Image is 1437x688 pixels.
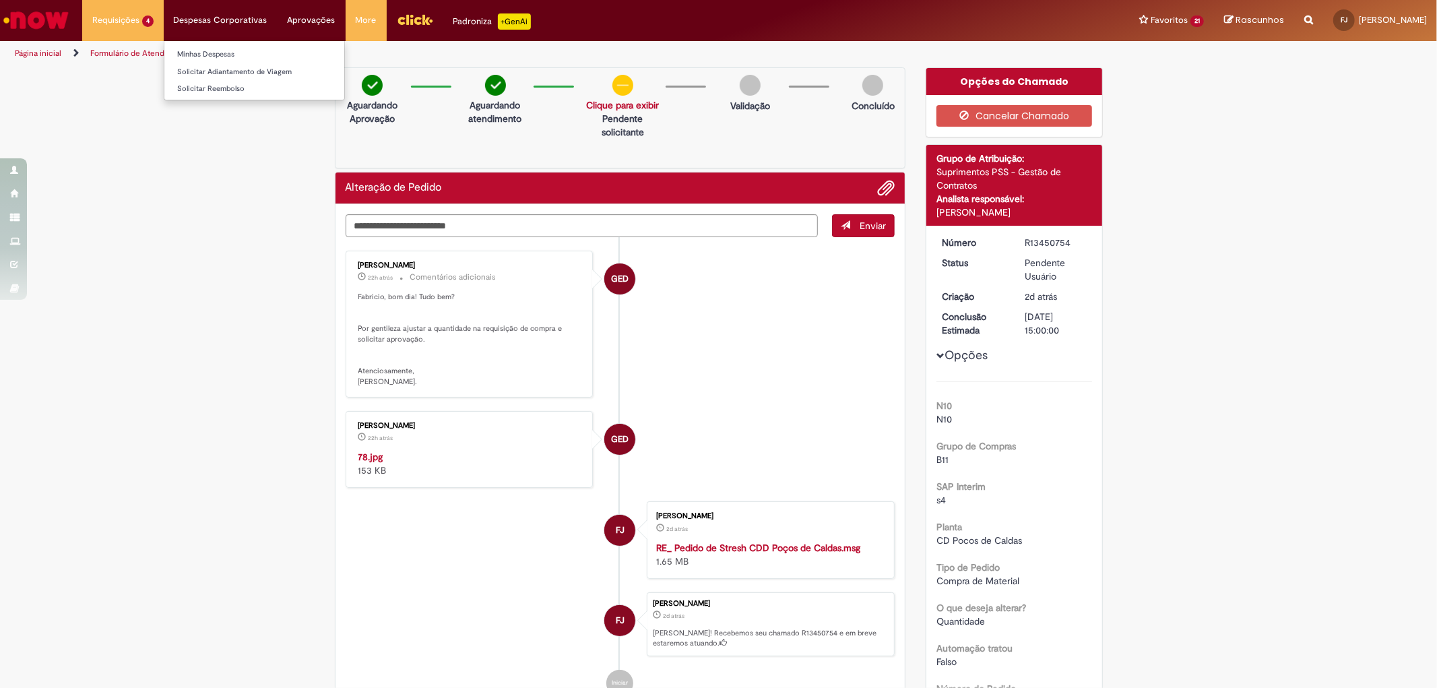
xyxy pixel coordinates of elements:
[611,423,629,456] span: GED
[369,274,393,282] time: 28/08/2025 10:35:32
[936,602,1026,614] b: O que deseja alterar?
[604,515,635,546] div: Fabricio De Carvalho Jeronimo
[862,75,883,96] img: img-circle-grey.png
[936,534,1022,546] span: CD Pocos de Caldas
[1236,13,1284,26] span: Rascunhos
[936,165,1092,192] div: Suprimentos PSS - Gestão de Contratos
[604,605,635,636] div: Fabricio De Carvalho Jeronimo
[174,13,267,27] span: Despesas Corporativas
[1025,256,1087,283] div: Pendente Usuário
[346,182,442,194] h2: Alteração de Pedido Histórico de tíquete
[616,604,625,637] span: FJ
[653,628,887,649] p: [PERSON_NAME]! Recebemos seu chamado R13450754 e em breve estaremos atuando.
[656,541,881,568] div: 1.65 MB
[932,310,1015,337] dt: Conclusão Estimada
[936,521,962,533] b: Planta
[932,236,1015,249] dt: Número
[936,561,1000,573] b: Tipo de Pedido
[142,15,154,27] span: 4
[877,179,895,197] button: Adicionar anexos
[164,82,344,96] a: Solicitar Reembolso
[936,440,1016,452] b: Grupo de Compras
[666,525,688,533] span: 2d atrás
[410,272,497,283] small: Comentários adicionais
[1025,290,1087,303] div: 27/08/2025 08:36:20
[341,98,404,125] p: Aguardando Aprovação
[616,514,625,546] span: FJ
[1341,15,1347,24] span: FJ
[666,525,688,533] time: 27/08/2025 08:35:30
[1025,290,1057,303] time: 27/08/2025 08:36:20
[1025,310,1087,337] div: [DATE] 15:00:00
[936,615,985,627] span: Quantidade
[936,152,1092,165] div: Grupo de Atribuição:
[92,13,139,27] span: Requisições
[358,261,583,270] div: [PERSON_NAME]
[663,612,684,620] span: 2d atrás
[604,263,635,294] div: Gabriele Estefane Da Silva
[926,68,1102,95] div: Opções do Chamado
[586,99,659,111] a: Clique para exibir
[936,413,952,425] span: N10
[464,98,527,125] p: Aguardando atendimento
[1190,15,1204,27] span: 21
[164,65,344,80] a: Solicitar Adiantamento de Viagem
[90,48,190,59] a: Formulário de Atendimento
[730,99,770,113] p: Validação
[663,612,684,620] time: 27/08/2025 08:36:20
[586,112,659,139] p: Pendente solicitante
[369,434,393,442] span: 22h atrás
[860,220,886,232] span: Enviar
[1224,14,1284,27] a: Rascunhos
[485,75,506,96] img: check-circle-green.png
[1025,290,1057,303] span: 2d atrás
[358,450,583,477] div: 153 KB
[936,575,1019,587] span: Compra de Material
[653,600,887,608] div: [PERSON_NAME]
[1025,236,1087,249] div: R13450754
[656,512,881,520] div: [PERSON_NAME]
[358,292,583,387] p: Fabricio, bom dia! Tudo bem? Por gentileza ajustar a quantidade na requisição de compra e solicit...
[10,41,948,66] ul: Trilhas de página
[936,494,946,506] span: s4
[604,424,635,455] div: Gabriele Estefane Da Silva
[346,592,895,657] li: Fabricio De Carvalho Jeronimo
[15,48,61,59] a: Página inicial
[936,480,986,493] b: SAP Interim
[397,9,433,30] img: click_logo_yellow_360x200.png
[936,206,1092,219] div: [PERSON_NAME]
[932,256,1015,270] dt: Status
[936,642,1013,654] b: Automação tratou
[936,400,952,412] b: N10
[358,422,583,430] div: [PERSON_NAME]
[936,454,949,466] span: B11
[164,47,344,62] a: Minhas Despesas
[936,656,957,668] span: Falso
[740,75,761,96] img: img-circle-grey.png
[852,99,895,113] p: Concluído
[1,7,71,34] img: ServiceNow
[369,274,393,282] span: 22h atrás
[453,13,531,30] div: Padroniza
[936,105,1092,127] button: Cancelar Chamado
[932,290,1015,303] dt: Criação
[356,13,377,27] span: More
[346,214,819,237] textarea: Digite sua mensagem aqui...
[498,13,531,30] p: +GenAi
[611,263,629,295] span: GED
[656,542,860,554] a: RE_ Pedido de Stresh CDD Poços de Caldas.msg
[1359,14,1427,26] span: [PERSON_NAME]
[612,75,633,96] img: circle-minus.png
[358,451,383,463] a: 78.jpg
[164,40,345,100] ul: Despesas Corporativas
[362,75,383,96] img: check-circle-green.png
[288,13,336,27] span: Aprovações
[832,214,895,237] button: Enviar
[936,192,1092,206] div: Analista responsável:
[1151,13,1188,27] span: Favoritos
